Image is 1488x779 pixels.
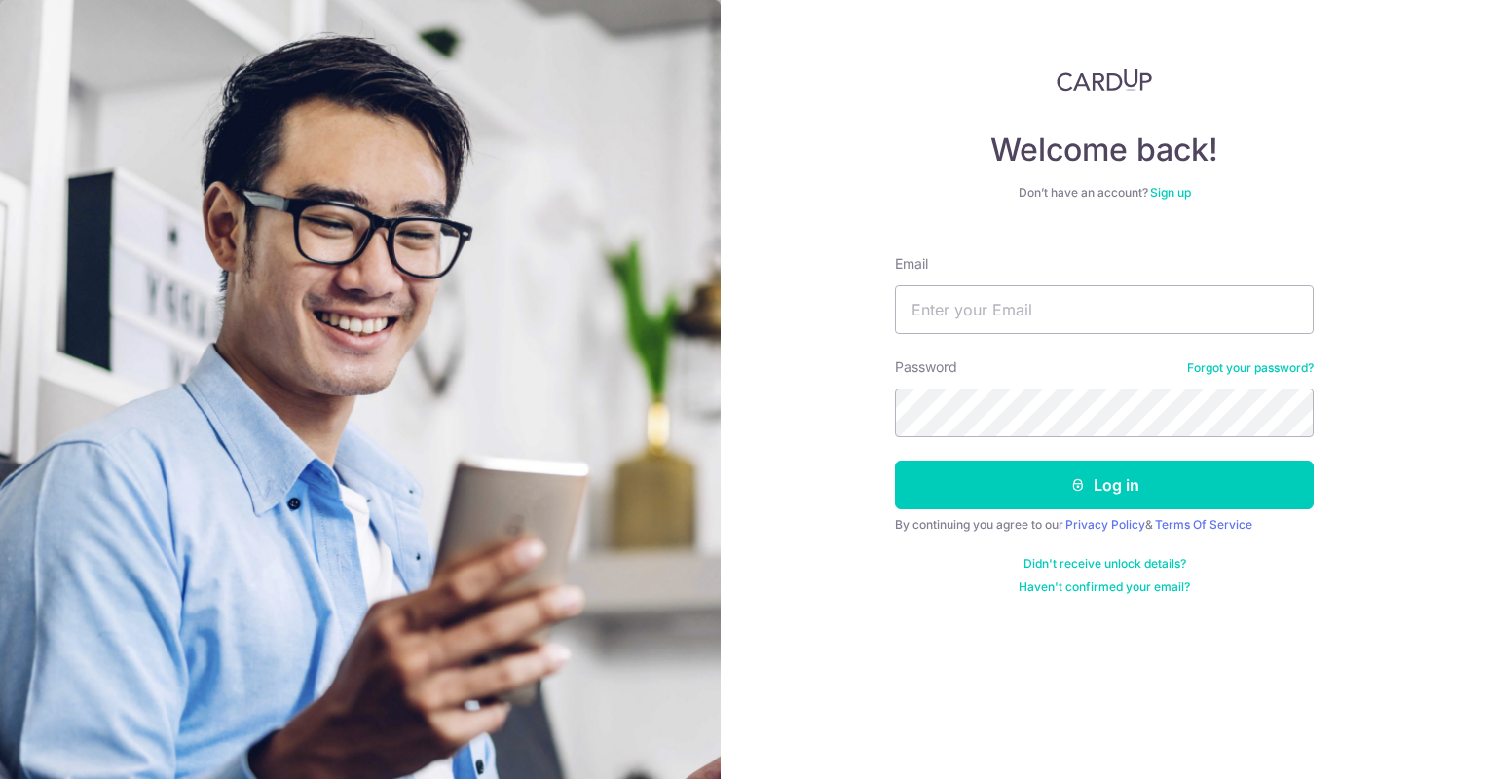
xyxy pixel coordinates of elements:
[895,130,1314,169] h4: Welcome back!
[1187,360,1314,376] a: Forgot your password?
[895,254,928,274] label: Email
[895,357,957,377] label: Password
[1065,517,1145,532] a: Privacy Policy
[1023,556,1186,572] a: Didn't receive unlock details?
[1019,579,1190,595] a: Haven't confirmed your email?
[1057,68,1152,92] img: CardUp Logo
[895,517,1314,533] div: By continuing you agree to our &
[1155,517,1252,532] a: Terms Of Service
[895,461,1314,509] button: Log in
[895,185,1314,201] div: Don’t have an account?
[1150,185,1191,200] a: Sign up
[895,285,1314,334] input: Enter your Email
